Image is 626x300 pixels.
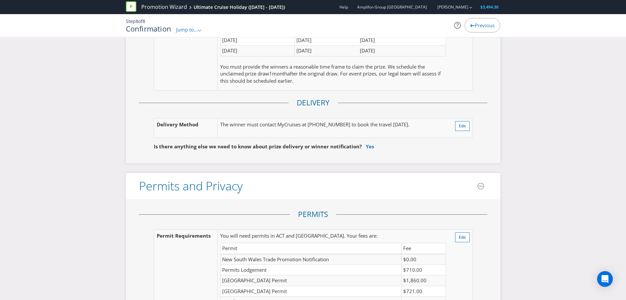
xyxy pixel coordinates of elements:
[597,271,613,287] div: Open Intercom Messenger
[402,286,446,296] td: $721.00
[358,46,446,56] td: [DATE]
[272,70,287,77] span: month
[339,4,348,10] a: Help
[269,70,272,77] span: 1
[157,121,198,128] span: Delivery Method
[220,286,402,296] td: [GEOGRAPHIC_DATA] Permit
[455,121,470,131] button: Edit
[220,63,425,77] span: You must provide the winners a reasonable time frame to claim the prize. We schedule the unclaime...
[344,232,378,239] span: . Your fees are:
[139,180,243,193] h3: Permits and Privacy
[480,4,498,10] span: $3,494.30
[138,18,143,24] span: of
[459,123,466,129] span: Edit
[252,232,344,239] span: permits in ACT and [GEOGRAPHIC_DATA]
[402,275,446,286] td: $1,860.00
[455,232,470,242] button: Edit
[431,4,468,10] a: [PERSON_NAME]
[220,265,402,275] td: Permits Lodgement
[290,209,336,220] legend: Permits
[357,4,427,10] span: Amplifon Group [GEOGRAPHIC_DATA]
[220,121,442,128] p: The winner must contact MyCruises at [PHONE_NUMBER] to book the travel [DATE].
[366,143,374,150] a: Yes
[220,232,250,239] span: You will need
[402,265,446,275] td: $710.00
[289,97,338,108] legend: Delivery
[220,46,295,56] td: [DATE]
[154,143,362,150] span: Is there anything else we need to know about prize delivery or winner notification?
[194,4,285,11] div: Ultimate Cruise Holiday ([DATE] - [DATE])
[141,3,187,11] a: Promotion Wizard
[126,25,172,32] h1: Confirmation
[402,254,446,265] td: $0.00
[459,234,466,240] span: Edit
[220,254,402,265] td: New South Wales Trade Promotion Notification
[176,26,198,33] span: Jump to...
[475,22,495,29] span: Previous
[220,275,402,286] td: [GEOGRAPHIC_DATA] Permit
[402,243,446,254] td: Fee
[294,46,358,56] td: [DATE]
[220,243,402,254] td: Permit
[136,18,138,24] span: 8
[143,18,145,24] span: 8
[220,70,441,84] span: after the original draw. For event prizes, our legal team will assess if this should be scheduled...
[126,18,136,24] span: Step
